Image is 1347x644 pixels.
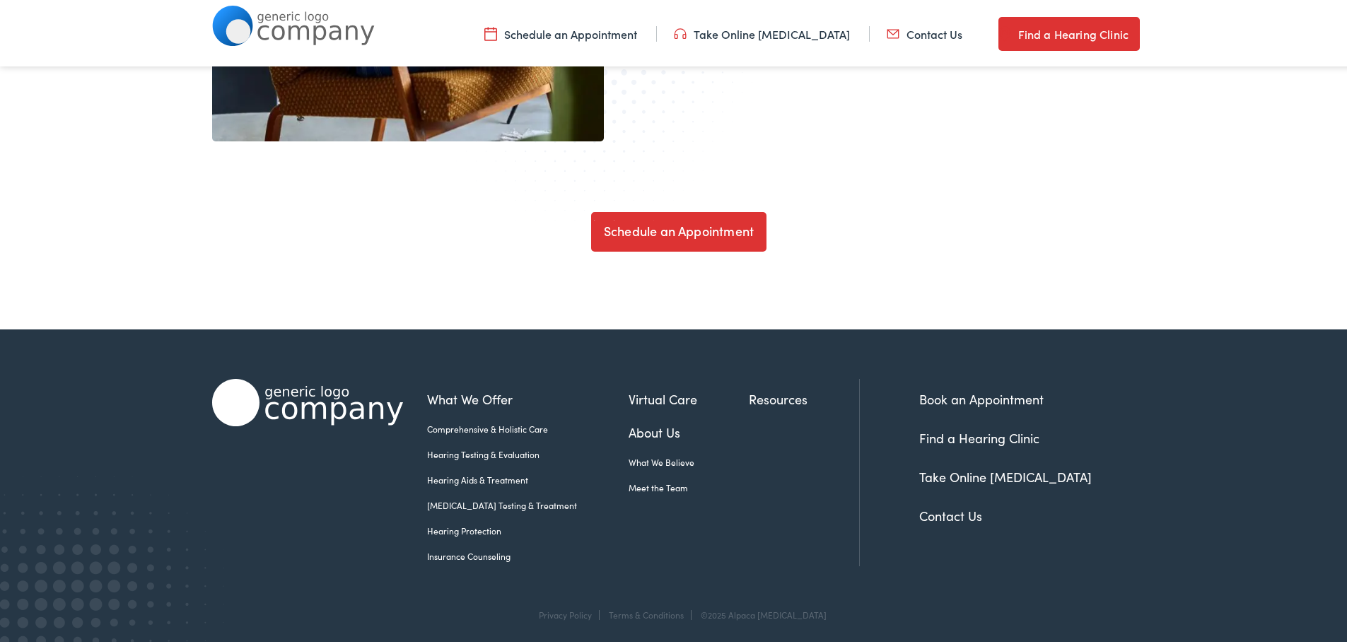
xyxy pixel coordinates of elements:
[919,465,1092,483] a: Take Online [MEDICAL_DATA]
[629,479,749,491] a: Meet the Team
[484,23,637,39] a: Schedule an Appointment
[427,496,629,509] a: [MEDICAL_DATA] Testing & Treatment
[998,14,1140,48] a: Find a Hearing Clinic
[427,471,629,484] a: Hearing Aids & Treatment
[427,445,629,458] a: Hearing Testing & Evaluation
[919,504,982,522] a: Contact Us
[887,23,962,39] a: Contact Us
[212,376,403,423] img: Alpaca Audiology
[484,23,497,39] img: utility icon
[674,23,850,39] a: Take Online [MEDICAL_DATA]
[998,23,1011,40] img: utility icon
[629,387,749,406] a: Virtual Care
[609,606,684,618] a: Terms & Conditions
[887,23,899,39] img: utility icon
[427,420,629,433] a: Comprehensive & Holistic Care
[919,426,1039,444] a: Find a Hearing Clinic
[694,607,827,617] div: ©2025 Alpaca [MEDICAL_DATA]
[629,453,749,466] a: What We Believe
[749,387,859,406] a: Resources
[919,387,1044,405] a: Book an Appointment
[427,522,629,534] a: Hearing Protection
[591,209,766,249] a: Schedule an Appointment
[539,606,592,618] a: Privacy Policy
[629,420,749,439] a: About Us
[427,387,629,406] a: What We Offer
[674,23,687,39] img: utility icon
[427,547,629,560] a: Insurance Counseling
